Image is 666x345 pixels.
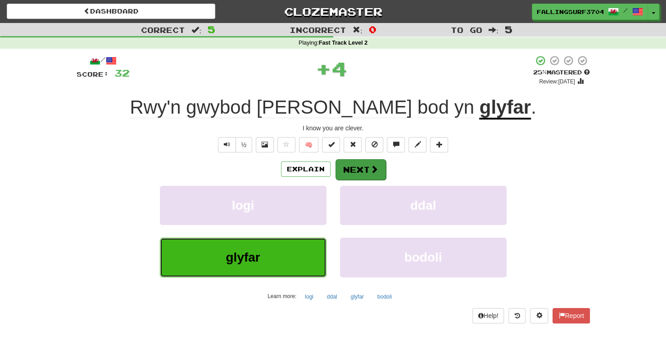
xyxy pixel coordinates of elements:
span: + [316,55,331,82]
small: Learn more: [267,293,296,299]
span: 32 [114,67,130,78]
span: 25 % [533,69,547,76]
button: Help! [472,308,504,323]
u: glyfar [479,97,530,120]
span: / [623,7,628,14]
button: ½ [236,137,253,152]
span: bod [417,97,449,118]
button: glyfar [346,290,369,304]
span: 5 [208,24,215,35]
button: Edit sentence (alt+d) [408,137,426,152]
button: logi [300,290,318,304]
span: [PERSON_NAME] [257,97,412,118]
span: bodoli [404,250,442,264]
span: : [353,26,362,34]
button: bodoli [340,238,507,277]
button: Reset to 0% Mastered (alt+r) [344,137,362,152]
span: 5 [505,24,512,35]
button: Play sentence audio (ctl+space) [218,137,236,152]
span: To go [451,25,482,34]
button: Discuss sentence (alt+u) [387,137,405,152]
button: 🧠 [299,137,318,152]
span: Score: [77,70,109,78]
div: Mastered [533,69,590,77]
button: Explain [281,161,331,177]
button: Favorite sentence (alt+f) [277,137,295,152]
button: logi [160,186,326,225]
a: Clozemaster [229,4,437,19]
div: Text-to-speech controls [216,137,253,152]
button: ddal [322,290,342,304]
a: Dashboard [7,4,215,19]
button: Ignore sentence (alt+i) [365,137,383,152]
span: FallingSurf3704 [537,8,603,16]
button: Add to collection (alt+a) [430,137,448,152]
span: Rwy'n [130,97,181,118]
button: Show image (alt+x) [256,137,274,152]
span: Correct [141,25,185,34]
span: gwybod [186,97,251,118]
span: 4 [331,57,347,80]
span: glyfar [226,250,260,264]
button: glyfar [160,238,326,277]
span: . [531,97,536,118]
strong: Fast Track Level 2 [319,40,368,46]
span: 0 [369,24,376,35]
div: / [77,55,130,66]
span: yn [454,97,474,118]
button: Report [553,308,589,323]
span: Incorrect [290,25,346,34]
button: Next [335,159,386,180]
button: Set this sentence to 100% Mastered (alt+m) [322,137,340,152]
span: : [191,26,201,34]
div: I know you are clever. [77,124,590,133]
span: : [489,26,498,34]
button: ddal [340,186,507,225]
span: logi [232,198,254,212]
a: FallingSurf3704 / [532,4,648,20]
small: Review: [DATE] [539,78,575,85]
button: Round history (alt+y) [508,308,526,323]
button: bodoli [372,290,397,304]
span: ddal [410,198,436,212]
